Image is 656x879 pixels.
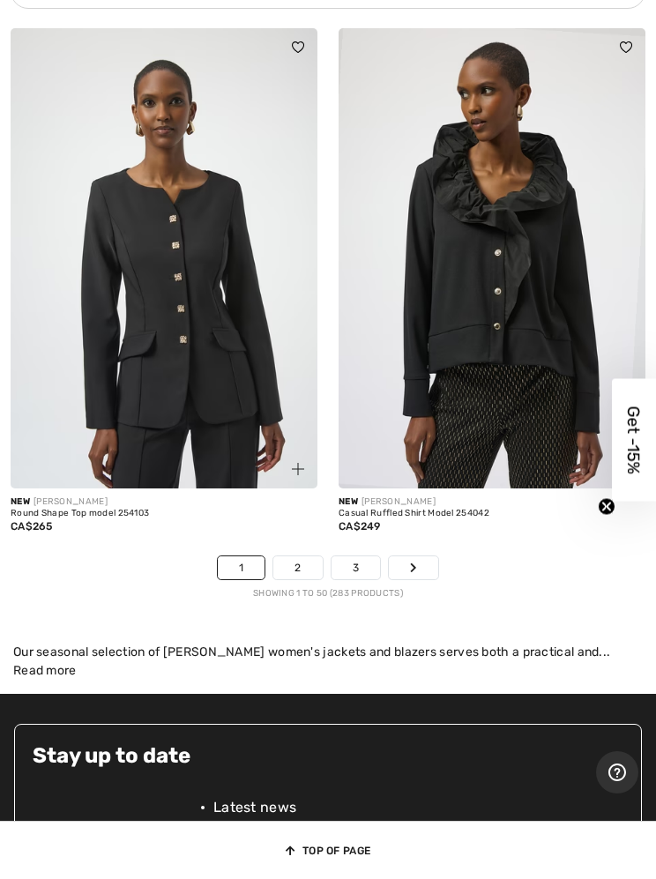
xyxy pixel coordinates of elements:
font: 3 [353,562,359,574]
font: Casual Ruffled Shirt Model 254042 [339,508,489,518]
font: Top of page [302,845,370,857]
font: 1 [239,562,243,574]
font: Showing 1 to 50 (283 products) [253,588,403,599]
font: CA$265 [11,520,53,533]
img: heart_black_full.svg [620,41,632,52]
font: New [11,496,30,507]
iframe: Opens a widget where you can find more information [596,751,638,795]
font: Round Shape Top model 254103 [11,508,149,518]
font: Our seasonal selection of [PERSON_NAME] women's jackets and blazers serves both a practical and... [13,644,610,659]
font: Stay up to date [33,743,190,768]
img: Round Shape Top model 254103. Black [11,28,317,488]
font: [PERSON_NAME] [34,496,108,507]
img: Casual Ruffled Shirt model 254042. Black [339,28,645,488]
font: Read more [13,663,77,678]
img: heart_black_full.svg [292,41,304,52]
a: 2 [273,556,322,579]
font: Get -15% [624,406,645,473]
a: 1 [218,556,265,579]
a: 3 [332,556,380,579]
button: Close teaser [598,497,615,515]
font: 2 [294,562,301,574]
font: New [339,496,358,507]
font: CA$249 [339,520,381,533]
div: Get -15%Close teaser [612,378,656,501]
img: plus_v2.svg [292,463,304,475]
font: Latest news [213,799,296,816]
font: [PERSON_NAME] [362,496,436,507]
